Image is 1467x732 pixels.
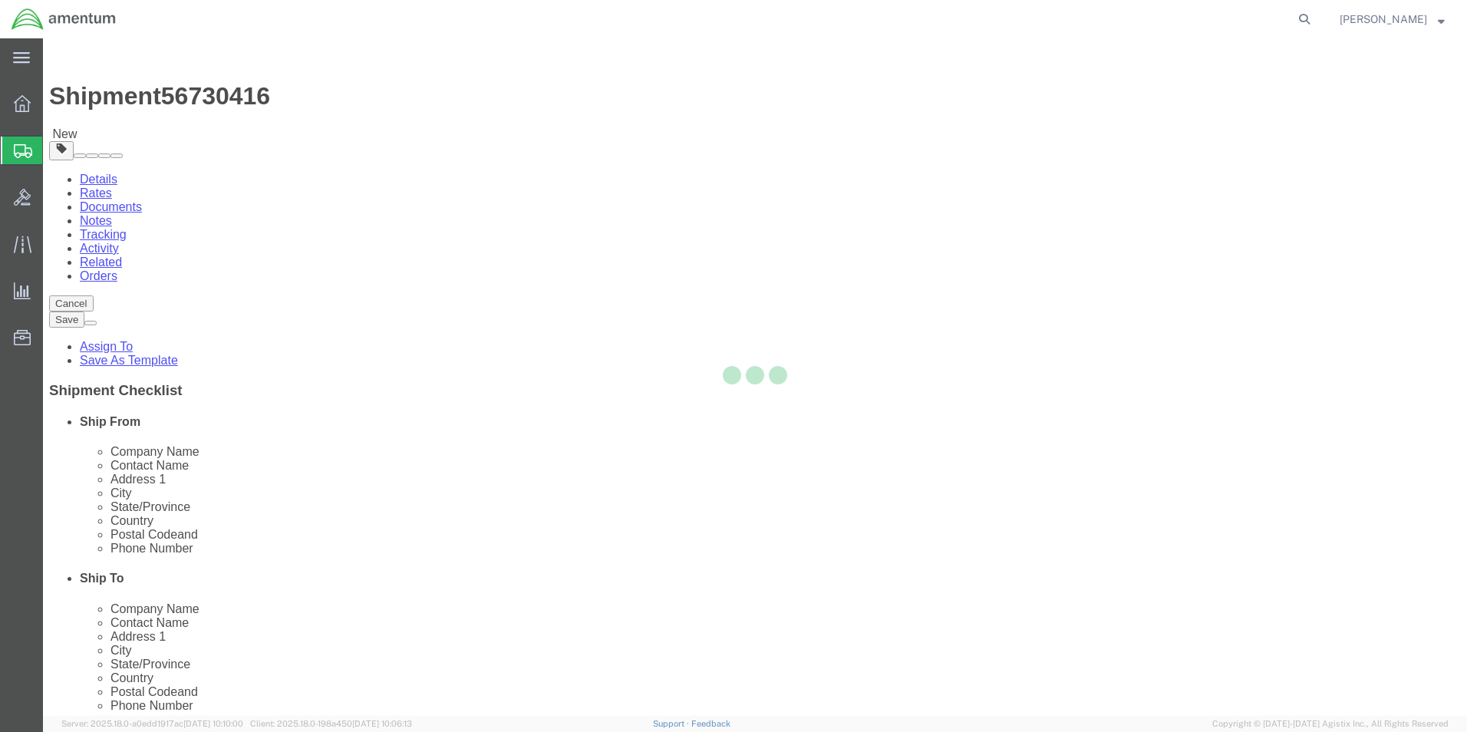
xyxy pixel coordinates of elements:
[1212,717,1449,730] span: Copyright © [DATE]-[DATE] Agistix Inc., All Rights Reserved
[183,719,243,728] span: [DATE] 10:10:00
[11,8,117,31] img: logo
[250,719,412,728] span: Client: 2025.18.0-198a450
[352,719,412,728] span: [DATE] 10:06:13
[1339,10,1446,28] button: [PERSON_NAME]
[691,719,730,728] a: Feedback
[61,719,243,728] span: Server: 2025.18.0-a0edd1917ac
[653,719,691,728] a: Support
[1340,11,1427,28] span: Marie Morrell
